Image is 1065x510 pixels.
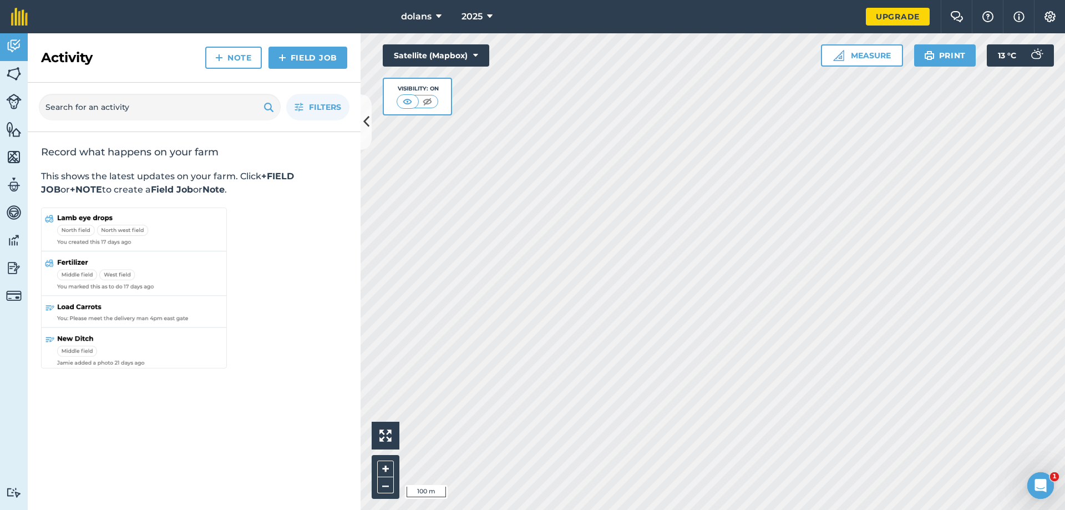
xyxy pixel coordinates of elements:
[420,96,434,107] img: svg+xml;base64,PHN2ZyB4bWxucz0iaHR0cDovL3d3dy53My5vcmcvMjAwMC9zdmciIHdpZHRoPSI1MCIgaGVpZ2h0PSI0MC...
[461,10,483,23] span: 2025
[309,101,341,113] span: Filters
[286,94,349,120] button: Filters
[70,184,102,195] strong: +NOTE
[950,11,963,22] img: Two speech bubbles overlapping with the left bubble in the forefront
[821,44,903,67] button: Measure
[6,176,22,193] img: svg+xml;base64,PD94bWwgdmVyc2lvbj0iMS4wIiBlbmNvZGluZz0idXRmLTgiPz4KPCEtLSBHZW5lcmF0b3I6IEFkb2JlIE...
[998,44,1016,67] span: 13 ° C
[6,121,22,138] img: svg+xml;base64,PHN2ZyB4bWxucz0iaHR0cDovL3d3dy53My5vcmcvMjAwMC9zdmciIHdpZHRoPSI1NiIgaGVpZ2h0PSI2MC...
[987,44,1054,67] button: 13 °C
[383,44,489,67] button: Satellite (Mapbox)
[981,11,995,22] img: A question mark icon
[1025,44,1047,67] img: svg+xml;base64,PD94bWwgdmVyc2lvbj0iMS4wIiBlbmNvZGluZz0idXRmLTgiPz4KPCEtLSBHZW5lcmF0b3I6IEFkb2JlIE...
[6,260,22,276] img: svg+xml;base64,PD94bWwgdmVyc2lvbj0iMS4wIiBlbmNvZGluZz0idXRmLTgiPz4KPCEtLSBHZW5lcmF0b3I6IEFkb2JlIE...
[268,47,347,69] a: Field Job
[377,477,394,493] button: –
[914,44,976,67] button: Print
[924,49,935,62] img: svg+xml;base64,PHN2ZyB4bWxucz0iaHR0cDovL3d3dy53My5vcmcvMjAwMC9zdmciIHdpZHRoPSIxOSIgaGVpZ2h0PSIyNC...
[6,38,22,54] img: svg+xml;base64,PD94bWwgdmVyc2lvbj0iMS4wIiBlbmNvZGluZz0idXRmLTgiPz4KPCEtLSBHZW5lcmF0b3I6IEFkb2JlIE...
[6,65,22,82] img: svg+xml;base64,PHN2ZyB4bWxucz0iaHR0cDovL3d3dy53My5vcmcvMjAwMC9zdmciIHdpZHRoPSI1NiIgaGVpZ2h0PSI2MC...
[6,487,22,498] img: svg+xml;base64,PD94bWwgdmVyc2lvbj0iMS4wIiBlbmNvZGluZz0idXRmLTgiPz4KPCEtLSBHZW5lcmF0b3I6IEFkb2JlIE...
[1050,472,1059,481] span: 1
[6,232,22,249] img: svg+xml;base64,PD94bWwgdmVyc2lvbj0iMS4wIiBlbmNvZGluZz0idXRmLTgiPz4KPCEtLSBHZW5lcmF0b3I6IEFkb2JlIE...
[401,10,432,23] span: dolans
[400,96,414,107] img: svg+xml;base64,PHN2ZyB4bWxucz0iaHR0cDovL3d3dy53My5vcmcvMjAwMC9zdmciIHdpZHRoPSI1MCIgaGVpZ2h0PSI0MC...
[41,170,347,196] p: This shows the latest updates on your farm. Click or to create a or .
[11,8,28,26] img: fieldmargin Logo
[278,51,286,64] img: svg+xml;base64,PHN2ZyB4bWxucz0iaHR0cDovL3d3dy53My5vcmcvMjAwMC9zdmciIHdpZHRoPSIxNCIgaGVpZ2h0PSIyNC...
[866,8,930,26] a: Upgrade
[379,430,392,442] img: Four arrows, one pointing top left, one top right, one bottom right and the last bottom left
[39,94,281,120] input: Search for an activity
[1013,10,1025,23] img: svg+xml;base64,PHN2ZyB4bWxucz0iaHR0cDovL3d3dy53My5vcmcvMjAwMC9zdmciIHdpZHRoPSIxNyIgaGVpZ2h0PSIxNy...
[263,100,274,114] img: svg+xml;base64,PHN2ZyB4bWxucz0iaHR0cDovL3d3dy53My5vcmcvMjAwMC9zdmciIHdpZHRoPSIxOSIgaGVpZ2h0PSIyNC...
[6,149,22,165] img: svg+xml;base64,PHN2ZyB4bWxucz0iaHR0cDovL3d3dy53My5vcmcvMjAwMC9zdmciIHdpZHRoPSI1NiIgaGVpZ2h0PSI2MC...
[215,51,223,64] img: svg+xml;base64,PHN2ZyB4bWxucz0iaHR0cDovL3d3dy53My5vcmcvMjAwMC9zdmciIHdpZHRoPSIxNCIgaGVpZ2h0PSIyNC...
[6,288,22,304] img: svg+xml;base64,PD94bWwgdmVyc2lvbj0iMS4wIiBlbmNvZGluZz0idXRmLTgiPz4KPCEtLSBHZW5lcmF0b3I6IEFkb2JlIE...
[6,204,22,221] img: svg+xml;base64,PD94bWwgdmVyc2lvbj0iMS4wIiBlbmNvZGluZz0idXRmLTgiPz4KPCEtLSBHZW5lcmF0b3I6IEFkb2JlIE...
[202,184,225,195] strong: Note
[41,49,93,67] h2: Activity
[377,461,394,477] button: +
[151,184,193,195] strong: Field Job
[205,47,262,69] a: Note
[41,145,347,159] h2: Record what happens on your farm
[6,94,22,109] img: svg+xml;base64,PD94bWwgdmVyc2lvbj0iMS4wIiBlbmNvZGluZz0idXRmLTgiPz4KPCEtLSBHZW5lcmF0b3I6IEFkb2JlIE...
[1027,472,1054,499] iframe: Intercom live chat
[1043,11,1057,22] img: A cog icon
[397,84,439,93] div: Visibility: On
[833,50,844,61] img: Ruler icon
